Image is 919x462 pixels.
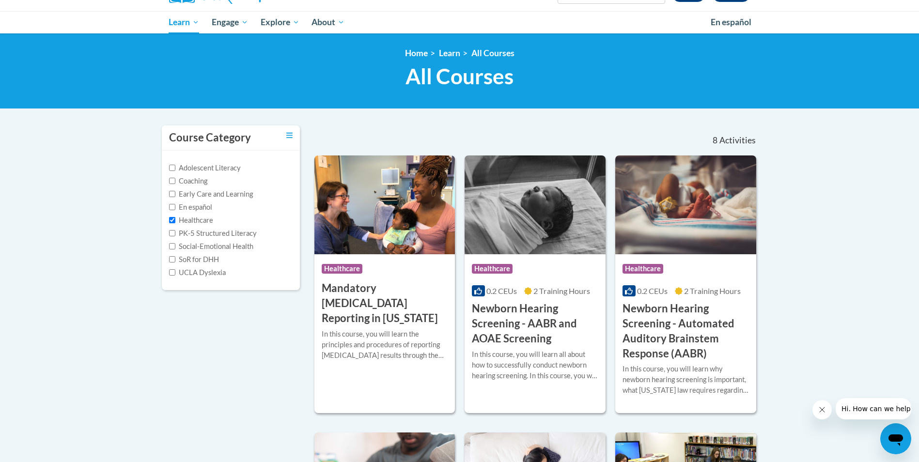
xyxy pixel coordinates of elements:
span: Healthcare [472,264,513,274]
label: Adolescent Literacy [169,163,241,173]
a: Home [405,48,428,58]
img: Course Logo [465,155,606,254]
span: Hi. How can we help? [6,7,78,15]
h3: Mandatory [MEDICAL_DATA] Reporting in [US_STATE] [322,281,448,325]
label: SoR for DHH [169,254,219,265]
label: Social-Emotional Health [169,241,253,252]
span: 0.2 CEUs [486,286,517,295]
span: 2 Training Hours [533,286,590,295]
span: Activities [719,135,756,146]
input: Checkbox for Options [169,256,175,262]
span: 8 [713,135,717,146]
a: En español [704,12,758,32]
div: In this course, you will learn all about how to successfully conduct newborn hearing screening. I... [472,349,598,381]
input: Checkbox for Options [169,165,175,171]
label: Coaching [169,176,207,186]
input: Checkbox for Options [169,191,175,197]
a: Learn [439,48,460,58]
input: Checkbox for Options [169,243,175,249]
label: En español [169,202,212,213]
span: Learn [169,16,199,28]
a: Toggle collapse [286,130,293,141]
a: Course LogoHealthcare Mandatory [MEDICAL_DATA] Reporting in [US_STATE]In this course, you will le... [314,155,455,413]
a: Course LogoHealthcare0.2 CEUs2 Training Hours Newborn Hearing Screening - Automated Auditory Brai... [615,155,756,413]
a: Explore [254,11,306,33]
span: All Courses [405,63,514,89]
a: Learn [163,11,206,33]
label: UCLA Dyslexia [169,267,226,278]
span: Explore [261,16,299,28]
input: Checkbox for Options [169,178,175,184]
div: In this course, you will learn why newborn hearing screening is important, what [US_STATE] law re... [623,364,749,396]
input: Checkbox for Options [169,269,175,276]
span: 0.2 CEUs [637,286,668,295]
a: Engage [205,11,254,33]
input: Checkbox for Options [169,217,175,223]
span: About [312,16,344,28]
label: Early Care and Learning [169,189,253,200]
a: About [305,11,351,33]
span: Healthcare [623,264,663,274]
a: All Courses [471,48,514,58]
a: Course LogoHealthcare0.2 CEUs2 Training Hours Newborn Hearing Screening - AABR and AOAE Screening... [465,155,606,413]
span: Healthcare [322,264,362,274]
iframe: Close message [812,400,832,419]
span: 2 Training Hours [684,286,741,295]
div: In this course, you will learn the principles and procedures of reporting [MEDICAL_DATA] results ... [322,329,448,361]
input: Checkbox for Options [169,204,175,210]
span: En español [711,17,751,27]
h3: Course Category [169,130,251,145]
img: Course Logo [615,155,756,254]
img: Course Logo [314,155,455,254]
iframe: Message from company [836,398,911,419]
h3: Newborn Hearing Screening - AABR and AOAE Screening [472,301,598,346]
h3: Newborn Hearing Screening - Automated Auditory Brainstem Response (AABR) [623,301,749,361]
label: PK-5 Structured Literacy [169,228,257,239]
span: Engage [212,16,248,28]
div: Main menu [155,11,765,33]
label: Healthcare [169,215,213,226]
iframe: Button to launch messaging window [880,423,911,454]
input: Checkbox for Options [169,230,175,236]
